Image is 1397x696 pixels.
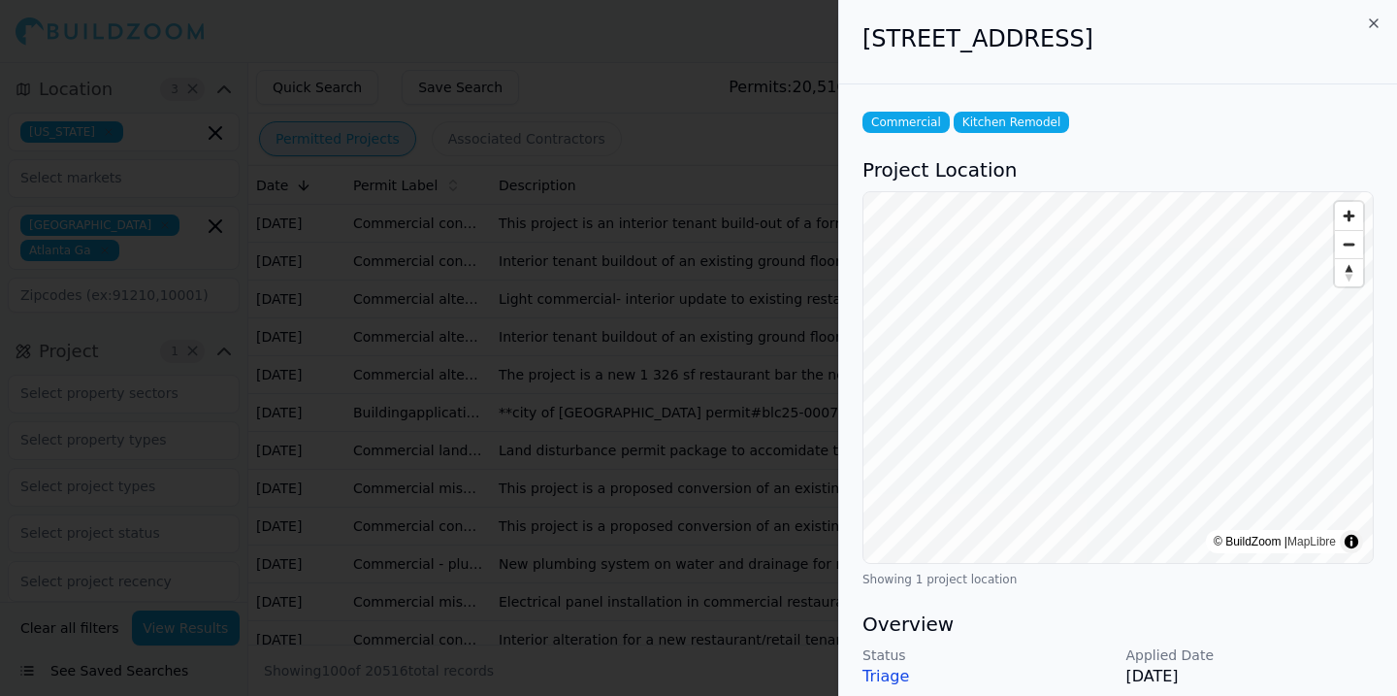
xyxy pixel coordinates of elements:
button: Zoom in [1335,202,1363,230]
div: Showing 1 project location [862,572,1374,587]
summary: Toggle attribution [1340,530,1363,553]
button: Zoom out [1335,230,1363,258]
h3: Overview [862,611,1374,638]
button: Reset bearing to north [1335,258,1363,286]
p: Status [862,646,1111,665]
h3: Project Location [862,156,1374,183]
span: Commercial [862,112,950,133]
a: MapLibre [1287,535,1336,548]
p: [DATE] [1126,665,1375,688]
span: Kitchen Remodel [954,112,1069,133]
p: Applied Date [1126,646,1375,665]
canvas: Map [863,192,1373,563]
div: © BuildZoom | [1214,532,1336,551]
p: Triage [862,665,1111,688]
h2: [STREET_ADDRESS] [862,23,1374,54]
